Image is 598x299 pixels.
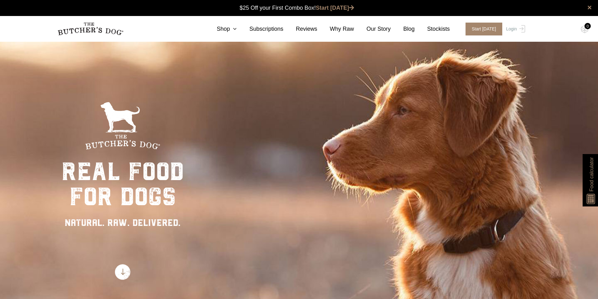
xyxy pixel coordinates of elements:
a: Our Story [354,25,391,33]
a: Why Raw [317,25,354,33]
a: Subscriptions [237,25,283,33]
div: NATURAL. RAW. DELIVERED. [62,216,184,230]
a: Start [DATE] [316,5,354,11]
span: Food calculator [588,157,595,191]
div: 0 [585,23,591,29]
a: Shop [204,25,237,33]
a: Blog [391,25,415,33]
a: close [587,4,592,11]
a: Start [DATE] [459,23,505,35]
a: Reviews [283,25,317,33]
a: Stockists [415,25,450,33]
div: real food for dogs [62,159,184,209]
img: TBD_Cart-Empty.png [581,25,589,33]
a: Login [504,23,525,35]
span: Start [DATE] [466,23,503,35]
